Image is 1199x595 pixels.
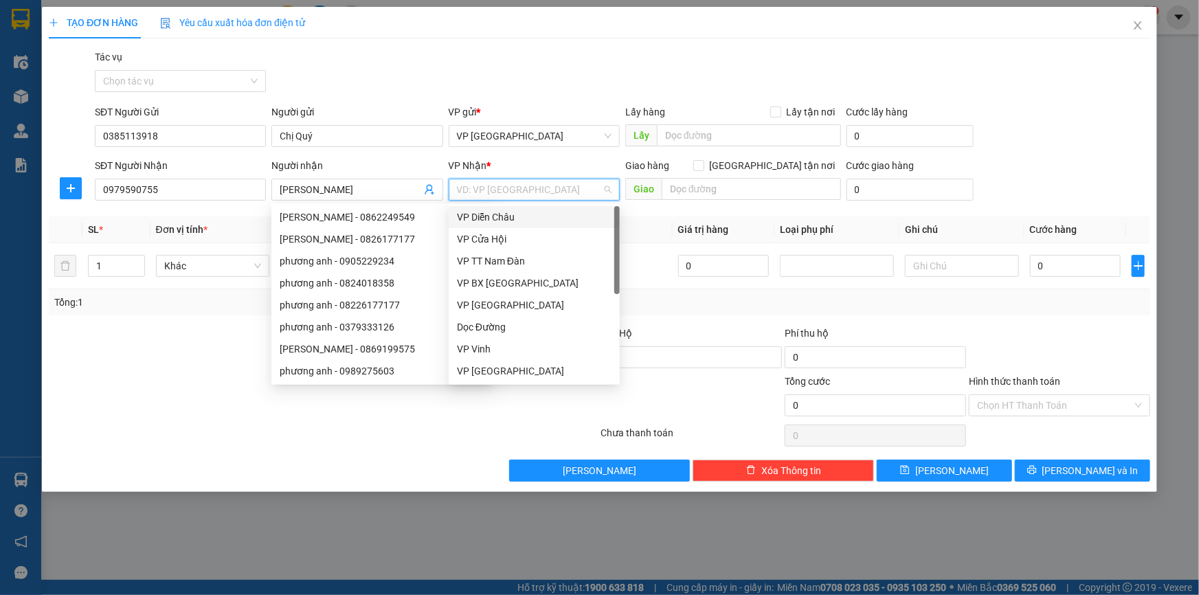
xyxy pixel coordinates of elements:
[280,363,484,379] div: phương anh - 0989275603
[160,17,305,28] span: Yêu cầu xuất hóa đơn điện tử
[271,104,442,120] div: Người gửi
[95,158,266,173] div: SĐT Người Nhận
[49,17,138,28] span: TẠO ĐƠN HÀNG
[662,178,841,200] input: Dọc đường
[271,338,493,360] div: Phương Anh - 0869199575
[280,254,484,269] div: phương anh - 0905229234
[449,228,620,250] div: VP Cửa Hội
[785,326,966,346] div: Phí thu hộ
[1132,255,1145,277] button: plus
[449,272,620,294] div: VP BX Quảng Ngãi
[60,177,82,199] button: plus
[49,18,58,27] span: plus
[280,297,484,313] div: phương anh - 08226177177
[449,294,620,316] div: VP Cầu Yên Xuân
[1132,260,1144,271] span: plus
[449,360,620,382] div: VP Đà Nẵng
[625,178,662,200] span: Giao
[449,104,620,120] div: VP gửi
[693,460,874,482] button: deleteXóa Thông tin
[457,232,612,247] div: VP Cửa Hội
[761,463,821,478] span: Xóa Thông tin
[424,184,435,195] span: user-add
[271,228,493,250] div: Hồ Phương Anh - 0826177177
[271,250,493,272] div: phương anh - 0905229234
[457,297,612,313] div: VP [GEOGRAPHIC_DATA]
[704,158,841,173] span: [GEOGRAPHIC_DATA] tận nơi
[271,360,493,382] div: phương anh - 0989275603
[509,460,691,482] button: [PERSON_NAME]
[1119,7,1157,45] button: Close
[271,158,442,173] div: Người nhận
[1030,224,1077,235] span: Cước hàng
[915,463,989,478] span: [PERSON_NAME]
[280,232,484,247] div: [PERSON_NAME] - 0826177177
[88,224,99,235] span: SL
[54,295,463,310] div: Tổng: 1
[457,210,612,225] div: VP Diễn Châu
[457,341,612,357] div: VP Vinh
[625,124,657,146] span: Lấy
[563,463,636,478] span: [PERSON_NAME]
[156,224,208,235] span: Đơn vị tính
[847,106,908,117] label: Cước lấy hàng
[457,126,612,146] span: VP Can Lộc
[449,206,620,228] div: VP Diễn Châu
[785,376,830,387] span: Tổng cước
[280,319,484,335] div: phương anh - 0379333126
[271,294,493,316] div: phương anh - 08226177177
[678,255,770,277] input: 0
[271,206,493,228] div: Phương Anh - 0862249549
[457,254,612,269] div: VP TT Nam Đàn
[678,224,729,235] span: Giá trị hàng
[95,52,122,63] label: Tác vụ
[1042,463,1139,478] span: [PERSON_NAME] và In
[657,124,841,146] input: Dọc đường
[625,106,665,117] span: Lấy hàng
[847,125,974,147] input: Cước lấy hàng
[625,160,669,171] span: Giao hàng
[54,255,76,277] button: delete
[95,104,266,120] div: SĐT Người Gửi
[271,316,493,338] div: phương anh - 0379333126
[1015,460,1150,482] button: printer[PERSON_NAME] và In
[449,250,620,272] div: VP TT Nam Đàn
[1132,20,1143,31] span: close
[905,255,1019,277] input: Ghi Chú
[781,104,841,120] span: Lấy tận nơi
[280,341,484,357] div: [PERSON_NAME] - 0869199575
[774,216,899,243] th: Loại phụ phí
[280,210,484,225] div: [PERSON_NAME] - 0862249549
[1027,465,1037,476] span: printer
[449,160,487,171] span: VP Nhận
[457,319,612,335] div: Dọc Đường
[60,183,81,194] span: plus
[847,179,974,201] input: Cước giao hàng
[847,160,915,171] label: Cước giao hàng
[899,216,1024,243] th: Ghi chú
[164,256,262,276] span: Khác
[449,316,620,338] div: Dọc Đường
[600,425,784,449] div: Chưa thanh toán
[969,376,1060,387] label: Hình thức thanh toán
[280,276,484,291] div: phương anh - 0824018358
[457,276,612,291] div: VP BX [GEOGRAPHIC_DATA]
[271,272,493,294] div: phương anh - 0824018358
[900,465,910,476] span: save
[457,363,612,379] div: VP [GEOGRAPHIC_DATA]
[746,465,756,476] span: delete
[449,338,620,360] div: VP Vinh
[160,18,171,29] img: icon
[877,460,1012,482] button: save[PERSON_NAME]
